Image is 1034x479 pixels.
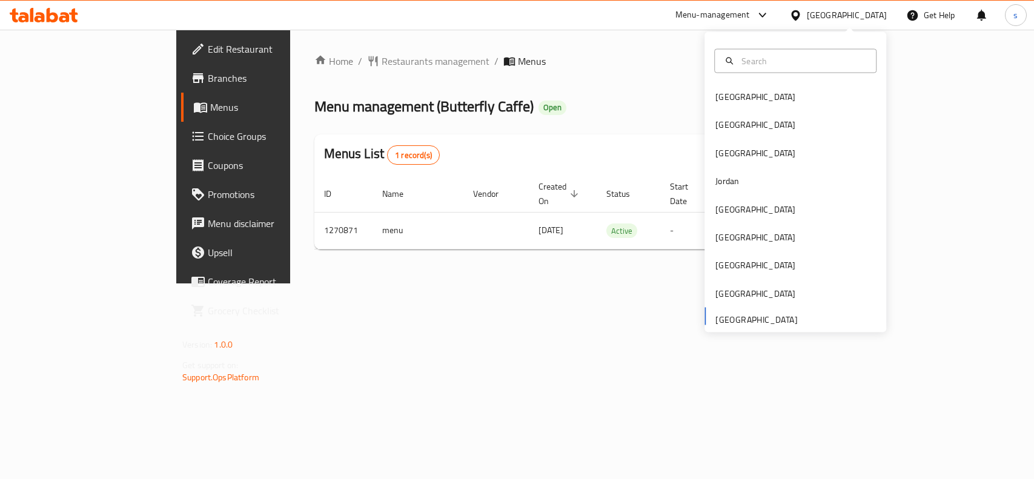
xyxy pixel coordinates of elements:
[373,212,463,249] td: menu
[208,71,339,85] span: Branches
[382,187,419,201] span: Name
[210,100,339,114] span: Menus
[182,369,259,385] a: Support.OpsPlatform
[539,222,563,238] span: [DATE]
[670,179,704,208] span: Start Date
[181,64,349,93] a: Branches
[539,102,566,113] span: Open
[1013,8,1018,22] span: s
[208,245,339,260] span: Upsell
[208,303,339,318] span: Grocery Checklist
[208,187,339,202] span: Promotions
[715,202,795,216] div: [GEOGRAPHIC_DATA]
[181,93,349,122] a: Menus
[473,187,514,201] span: Vendor
[539,101,566,115] div: Open
[358,54,362,68] li: /
[715,90,795,104] div: [GEOGRAPHIC_DATA]
[324,187,347,201] span: ID
[324,145,440,165] h2: Menus List
[208,42,339,56] span: Edit Restaurant
[675,8,750,22] div: Menu-management
[382,54,489,68] span: Restaurants management
[314,54,833,68] nav: breadcrumb
[182,357,238,373] span: Get support on:
[367,54,489,68] a: Restaurants management
[606,224,637,238] span: Active
[181,151,349,180] a: Coupons
[314,93,534,120] span: Menu management ( Butterfly Caffe )
[660,212,718,249] td: -
[181,238,349,267] a: Upsell
[388,150,439,161] span: 1 record(s)
[181,267,349,296] a: Coverage Report
[715,118,795,131] div: [GEOGRAPHIC_DATA]
[208,274,339,289] span: Coverage Report
[606,223,637,238] div: Active
[715,174,739,188] div: Jordan
[494,54,499,68] li: /
[807,8,887,22] div: [GEOGRAPHIC_DATA]
[737,54,869,67] input: Search
[606,187,646,201] span: Status
[539,179,582,208] span: Created On
[715,259,795,272] div: [GEOGRAPHIC_DATA]
[715,231,795,244] div: [GEOGRAPHIC_DATA]
[208,216,339,231] span: Menu disclaimer
[214,337,233,352] span: 1.0.0
[181,122,349,151] a: Choice Groups
[181,296,349,325] a: Grocery Checklist
[518,54,546,68] span: Menus
[182,337,212,352] span: Version:
[208,158,339,173] span: Coupons
[314,176,916,249] table: enhanced table
[387,145,440,165] div: Total records count
[181,209,349,238] a: Menu disclaimer
[181,35,349,64] a: Edit Restaurant
[715,286,795,300] div: [GEOGRAPHIC_DATA]
[208,129,339,144] span: Choice Groups
[715,146,795,159] div: [GEOGRAPHIC_DATA]
[181,180,349,209] a: Promotions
